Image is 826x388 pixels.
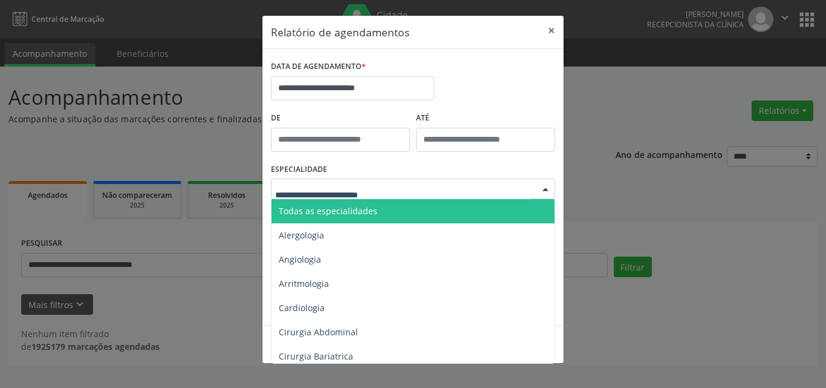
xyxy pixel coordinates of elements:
label: DATA DE AGENDAMENTO [271,58,366,76]
span: Cardiologia [279,302,325,314]
label: ESPECIALIDADE [271,160,327,179]
span: Cirurgia Abdominal [279,326,358,338]
h5: Relatório de agendamentos [271,24,409,40]
span: Todas as especialidades [279,205,377,217]
span: Arritmologia [279,278,329,289]
span: Alergologia [279,229,324,241]
span: Cirurgia Bariatrica [279,350,353,362]
label: ATÉ [416,109,555,128]
button: Close [539,16,564,45]
span: Angiologia [279,254,321,265]
label: De [271,109,410,128]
